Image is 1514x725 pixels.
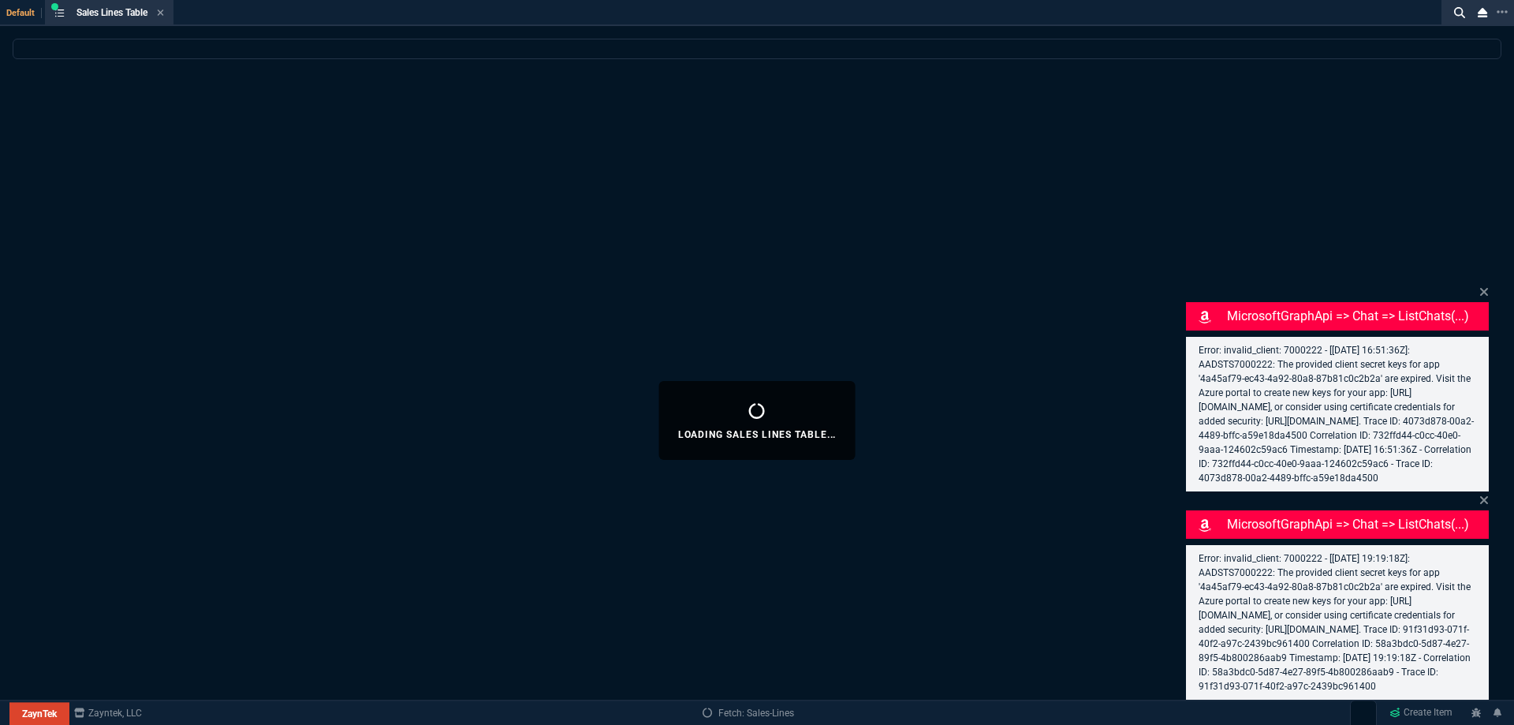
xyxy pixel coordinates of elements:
a: Create Item [1383,701,1459,725]
span: Sales Lines Table [76,7,147,18]
span: Default [6,8,42,18]
p: MicrosoftGraphApi => chat => listChats(...) [1227,515,1486,534]
nx-icon: Close Tab [157,7,164,20]
p: Loading Sales Lines Table... [678,428,837,441]
p: Error: invalid_client: 7000222 - [[DATE] 16:51:36Z]: AADSTS7000222: The provided client secret ke... [1199,343,1476,485]
a: msbcCompanyName [69,706,147,720]
nx-icon: Search [1448,3,1471,22]
nx-icon: Open New Tab [1497,5,1508,20]
nx-icon: Close Workbench [1471,3,1493,22]
a: Fetch: Sales-Lines [703,706,794,720]
p: Error: invalid_client: 7000222 - [[DATE] 19:19:18Z]: AADSTS7000222: The provided client secret ke... [1199,551,1476,693]
p: MicrosoftGraphApi => chat => listChats(...) [1227,307,1486,326]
